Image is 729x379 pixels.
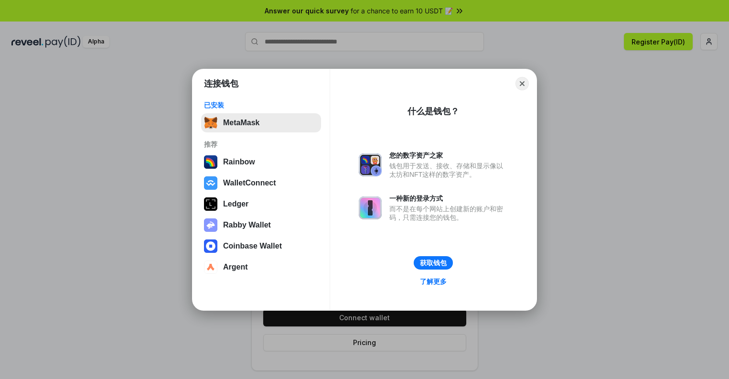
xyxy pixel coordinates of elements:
div: 您的数字资产之家 [389,151,508,160]
button: Ledger [201,195,321,214]
div: Coinbase Wallet [223,242,282,250]
div: 钱包用于发送、接收、存储和显示像以太坊和NFT这样的数字资产。 [389,162,508,179]
div: 什么是钱包？ [407,106,459,117]
button: Argent [201,258,321,277]
button: MetaMask [201,113,321,132]
img: svg+xml,%3Csvg%20fill%3D%22none%22%20height%3D%2233%22%20viewBox%3D%220%200%2035%2033%22%20width%... [204,116,217,130]
div: MetaMask [223,119,259,127]
button: Rainbow [201,152,321,172]
img: svg+xml,%3Csvg%20xmlns%3D%22http%3A%2F%2Fwww.w3.org%2F2000%2Fsvg%22%20width%3D%2228%22%20height%3... [204,197,217,211]
button: WalletConnect [201,173,321,193]
div: Argent [223,263,248,271]
img: svg+xml,%3Csvg%20xmlns%3D%22http%3A%2F%2Fwww.w3.org%2F2000%2Fsvg%22%20fill%3D%22none%22%20viewBox... [204,218,217,232]
button: Rabby Wallet [201,216,321,235]
div: Ledger [223,200,248,208]
img: svg+xml,%3Csvg%20width%3D%2228%22%20height%3D%2228%22%20viewBox%3D%220%200%2028%2028%22%20fill%3D... [204,260,217,274]
div: 了解更多 [420,277,447,286]
div: 推荐 [204,140,318,149]
a: 了解更多 [414,275,452,288]
div: Rabby Wallet [223,221,271,229]
h1: 连接钱包 [204,78,238,89]
div: 已安装 [204,101,318,109]
button: Close [515,77,529,90]
img: svg+xml,%3Csvg%20xmlns%3D%22http%3A%2F%2Fwww.w3.org%2F2000%2Fsvg%22%20fill%3D%22none%22%20viewBox... [359,196,382,219]
button: 获取钱包 [414,256,453,270]
div: WalletConnect [223,179,276,187]
img: svg+xml,%3Csvg%20width%3D%2228%22%20height%3D%2228%22%20viewBox%3D%220%200%2028%2028%22%20fill%3D... [204,239,217,253]
div: 而不是在每个网站上创建新的账户和密码，只需连接您的钱包。 [389,205,508,222]
button: Coinbase Wallet [201,237,321,256]
div: 获取钱包 [420,259,447,267]
img: svg+xml,%3Csvg%20xmlns%3D%22http%3A%2F%2Fwww.w3.org%2F2000%2Fsvg%22%20fill%3D%22none%22%20viewBox... [359,153,382,176]
img: svg+xml,%3Csvg%20width%3D%2228%22%20height%3D%2228%22%20viewBox%3D%220%200%2028%2028%22%20fill%3D... [204,176,217,190]
div: Rainbow [223,158,255,166]
div: 一种新的登录方式 [389,194,508,203]
img: svg+xml,%3Csvg%20width%3D%22120%22%20height%3D%22120%22%20viewBox%3D%220%200%20120%20120%22%20fil... [204,155,217,169]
